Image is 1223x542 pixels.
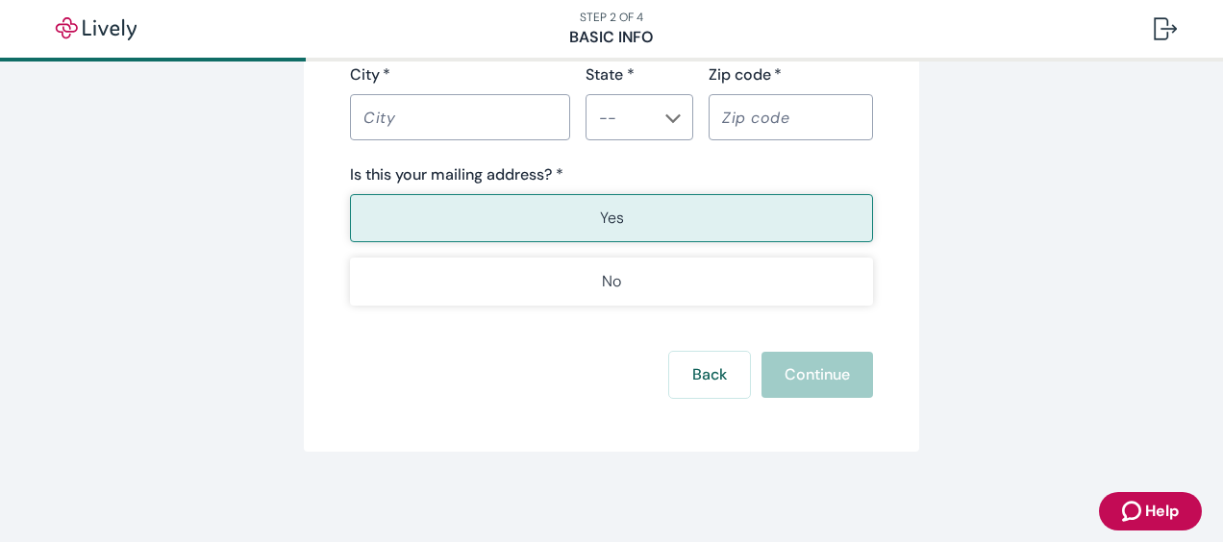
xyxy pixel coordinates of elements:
[602,270,621,293] p: No
[350,163,563,186] label: Is this your mailing address? *
[350,63,390,86] label: City
[669,352,750,398] button: Back
[1099,492,1202,530] button: Zendesk support iconHelp
[350,258,873,306] button: No
[586,63,635,86] label: State *
[1145,500,1179,523] span: Help
[350,98,570,136] input: City
[600,207,624,230] p: Yes
[1122,500,1145,523] svg: Zendesk support icon
[350,194,873,242] button: Yes
[709,98,873,136] input: Zip code
[709,63,782,86] label: Zip code
[591,104,656,131] input: --
[1138,6,1192,52] button: Log out
[42,17,150,40] img: Lively
[665,111,681,126] svg: Chevron icon
[663,109,683,128] button: Open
